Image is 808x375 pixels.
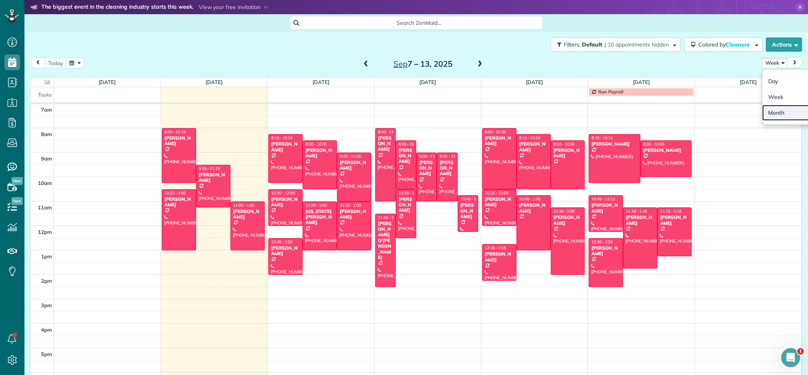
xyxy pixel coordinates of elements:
span: Sep [393,59,408,69]
span: 12:30 - 2:30 [591,239,613,244]
span: Colored by [698,41,752,48]
span: 10:30 - 12:00 [485,190,509,196]
span: 3pm [41,302,52,308]
span: New [11,177,23,185]
span: 9:00 - 11:00 [440,154,461,159]
span: 12pm [38,229,52,235]
h2: 7 – 13, 2025 [374,60,472,68]
div: [PERSON_NAME] [398,147,414,164]
span: 11:15 - 2:00 [554,209,575,214]
div: [PERSON_NAME] [519,141,548,153]
span: 8:15 - 10:15 [591,135,613,140]
div: [PERSON_NAME] [271,196,300,208]
button: Week [762,58,788,68]
a: [DATE] [312,79,329,85]
div: [PERSON_NAME] [339,209,369,220]
span: 5pm [41,351,52,357]
div: [PERSON_NAME] [484,196,514,208]
button: Colored byCleaners [685,37,763,52]
span: Filters: [564,41,580,48]
span: 8:15 - 10:30 [519,135,541,140]
a: [DATE] [419,79,436,85]
span: 11:30 - 2:30 [378,215,399,220]
span: 9am [41,155,52,162]
button: prev [30,58,45,68]
span: 12:45 - 2:15 [485,245,506,250]
a: [DATE] [740,79,757,85]
span: 9:00 - 11:00 [419,154,440,159]
span: 11:15 - 1:45 [626,209,647,214]
span: Run Payroll [598,89,623,95]
button: today [45,58,67,68]
span: 1 [797,348,804,354]
span: 1pm [41,253,52,259]
a: [DATE] [99,79,116,85]
div: [PERSON_NAME] [484,135,514,147]
div: [PERSON_NAME] [660,215,689,226]
span: 2pm [41,278,52,284]
div: [PERSON_NAME] O'[PERSON_NAME] [378,221,393,261]
a: [DATE] [526,79,543,85]
span: 4pm [41,326,52,333]
span: 8:00 - 10:30 [485,129,506,134]
span: 11:00 - 1:00 [305,203,327,208]
span: 10:45 - 12:15 [591,196,615,201]
span: 11am [38,204,52,211]
span: 8:00 - 11:00 [378,129,399,134]
button: next [787,58,802,68]
div: [PERSON_NAME] [591,245,621,257]
div: [PERSON_NAME] [591,202,621,214]
span: | 10 appointments hidden [604,41,669,48]
span: 10:30 - 12:30 [398,190,422,196]
span: Default [582,41,603,48]
span: 9:30 - 11:15 [199,166,220,171]
div: [PERSON_NAME] [625,215,655,226]
span: 11:15 - 1:15 [660,209,681,214]
div: [PERSON_NAME] [553,147,583,159]
span: 8:30 - 10:30 [554,142,575,147]
div: [PERSON_NAME] [198,172,228,183]
span: 12:30 - 2:00 [271,239,292,244]
span: 8:00 - 10:15 [165,129,186,134]
div: [PERSON_NAME] [419,160,434,177]
div: [PERSON_NAME] [164,196,194,208]
div: [PERSON_NAME] [553,215,583,226]
div: [PERSON_NAME] [460,202,476,219]
div: [PERSON_NAME] [591,141,638,147]
div: [PERSON_NAME] [271,245,300,257]
strong: The biggest event in the cleaning industry starts this week. [41,3,193,12]
span: 10:30 - 1:00 [165,190,186,196]
div: [US_STATE][PERSON_NAME] [305,209,335,226]
a: Filters: Default | 10 appointments hidden [547,37,681,52]
div: [PERSON_NAME] [233,209,262,220]
span: 11:00 - 1:00 [233,203,254,208]
span: 10:45 - 1:00 [519,196,541,201]
div: [PERSON_NAME] [378,135,393,152]
div: [PERSON_NAME] [519,202,548,214]
span: 8:15 - 10:15 [271,135,292,140]
iframe: Intercom live chat [781,348,800,367]
span: 8am [41,131,52,137]
span: 11:00 - 1:00 [340,203,361,208]
div: [PERSON_NAME] [339,160,369,171]
span: 8:30 - 10:30 [398,142,420,147]
div: [PERSON_NAME] [484,251,514,263]
span: 7am [41,106,52,113]
div: [PERSON_NAME] [271,141,300,153]
span: 10am [38,180,52,186]
a: [DATE] [206,79,223,85]
button: Filters: Default | 10 appointments hidden [551,37,681,52]
div: [PERSON_NAME] [398,196,414,213]
span: 9:00 - 11:00 [340,154,361,159]
span: Cleaners [726,41,751,48]
span: 10:30 - 12:00 [271,190,295,196]
span: 8:30 - 10:30 [305,142,327,147]
div: [PERSON_NAME] [305,147,335,159]
div: [PERSON_NAME] [164,135,194,147]
div: [PERSON_NAME] [643,147,689,153]
button: Actions [766,37,802,52]
span: 8:30 - 10:00 [643,142,664,147]
span: 10:45 - 12:15 [460,196,484,201]
div: [PERSON_NAME] [439,160,455,177]
span: New [11,197,23,205]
